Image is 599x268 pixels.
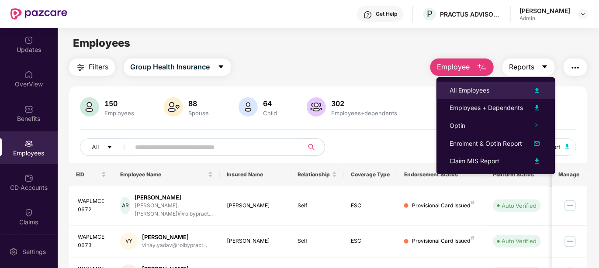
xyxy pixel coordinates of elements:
div: [PERSON_NAME] [142,233,207,241]
span: Group Health Insurance [130,62,210,72]
span: search [303,144,320,151]
th: EID [69,163,114,186]
th: Coverage Type [344,163,397,186]
img: svg+xml;base64,PHN2ZyB4bWxucz0iaHR0cDovL3d3dy53My5vcmcvMjAwMC9zdmciIHhtbG5zOnhsaW5rPSJodHRwOi8vd3... [239,97,258,117]
span: caret-down [107,144,113,151]
div: 88 [187,99,211,108]
img: svg+xml;base64,PHN2ZyBpZD0iRHJvcGRvd24tMzJ4MzIiIHhtbG5zPSJodHRwOi8vd3d3LnczLm9yZy8yMDAwL3N2ZyIgd2... [580,10,587,17]
button: Filters [69,58,115,76]
span: caret-down [541,63,548,71]
img: svg+xml;base64,PHN2ZyBpZD0iQmVuZWZpdHMiIHhtbG5zPSJodHRwOi8vd3d3LnczLm9yZy8yMDAwL3N2ZyIgd2lkdGg9Ij... [24,105,33,113]
div: Get Help [376,10,397,17]
div: All Employees [450,86,489,95]
div: WAPLMCE0673 [78,233,107,250]
div: Employees + Dependents [450,103,523,113]
div: Self [298,202,337,210]
th: Manage [552,163,587,186]
img: svg+xml;base64,PHN2ZyBpZD0iRW1wbG95ZWVzIiB4bWxucz0iaHR0cDovL3d3dy53My5vcmcvMjAwMC9zdmciIHdpZHRoPS... [24,139,33,148]
span: Reports [509,62,534,72]
button: Reportscaret-down [502,58,555,76]
div: Employees [103,110,136,117]
button: Employee [430,58,494,76]
img: manageButton [563,199,577,213]
img: svg+xml;base64,PHN2ZyB4bWxucz0iaHR0cDovL3d3dy53My5vcmcvMjAwMC9zdmciIHdpZHRoPSIyNCIgaGVpZ2h0PSIyNC... [570,62,581,73]
span: Employees [73,37,130,49]
th: Relationship [291,163,344,186]
img: svg+xml;base64,PHN2ZyB4bWxucz0iaHR0cDovL3d3dy53My5vcmcvMjAwMC9zdmciIHhtbG5zOnhsaW5rPSJodHRwOi8vd3... [532,138,542,149]
img: svg+xml;base64,PHN2ZyBpZD0iSGVscC0zMngzMiIgeG1sbnM9Imh0dHA6Ly93d3cudzMub3JnLzIwMDAvc3ZnIiB3aWR0aD... [364,10,372,19]
span: Optin [450,122,465,129]
div: Employees+dependents [329,110,399,117]
span: EID [76,171,100,178]
img: svg+xml;base64,PHN2ZyB4bWxucz0iaHR0cDovL3d3dy53My5vcmcvMjAwMC9zdmciIHdpZHRoPSI4IiBoZWlnaHQ9IjgiIH... [471,201,474,204]
div: Provisional Card Issued [412,237,474,245]
img: svg+xml;base64,PHN2ZyBpZD0iU2V0dGluZy0yMHgyMCIgeG1sbnM9Imh0dHA6Ly93d3cudzMub3JnLzIwMDAvc3ZnIiB3aW... [9,247,18,256]
button: Allcaret-down [80,138,133,156]
div: vinay.yadav@roibypract... [142,241,207,250]
th: Employee Name [113,163,220,186]
div: ESC [351,202,390,210]
div: PRACTUS ADVISORS PRIVATE LIMITED [440,10,501,18]
span: Relationship [298,171,331,178]
div: Auto Verified [502,201,537,210]
div: Child [261,110,279,117]
img: svg+xml;base64,PHN2ZyBpZD0iQ2xhaW0iIHhtbG5zPSJodHRwOi8vd3d3LnczLm9yZy8yMDAwL3N2ZyIgd2lkdGg9IjIwIi... [24,208,33,217]
span: P [427,9,433,19]
img: svg+xml;base64,PHN2ZyBpZD0iSG9tZSIgeG1sbnM9Imh0dHA6Ly93d3cudzMub3JnLzIwMDAvc3ZnIiB3aWR0aD0iMjAiIG... [24,70,33,79]
img: svg+xml;base64,PHN2ZyB4bWxucz0iaHR0cDovL3d3dy53My5vcmcvMjAwMC9zdmciIHdpZHRoPSI4IiBoZWlnaHQ9IjgiIH... [471,236,474,240]
img: svg+xml;base64,PHN2ZyB4bWxucz0iaHR0cDovL3d3dy53My5vcmcvMjAwMC9zdmciIHhtbG5zOnhsaW5rPSJodHRwOi8vd3... [532,103,542,113]
div: 150 [103,99,136,108]
img: svg+xml;base64,PHN2ZyB4bWxucz0iaHR0cDovL3d3dy53My5vcmcvMjAwMC9zdmciIHhtbG5zOnhsaW5rPSJodHRwOi8vd3... [477,62,487,73]
div: 302 [329,99,399,108]
img: svg+xml;base64,PHN2ZyBpZD0iVXBkYXRlZCIgeG1sbnM9Imh0dHA6Ly93d3cudzMub3JnLzIwMDAvc3ZnIiB3aWR0aD0iMj... [24,36,33,45]
div: [PERSON_NAME].[PERSON_NAME]@roibypract... [135,202,213,218]
img: svg+xml;base64,PHN2ZyB4bWxucz0iaHR0cDovL3d3dy53My5vcmcvMjAwMC9zdmciIHhtbG5zOnhsaW5rPSJodHRwOi8vd3... [80,97,99,117]
div: Spouse [187,110,211,117]
div: 64 [261,99,279,108]
span: caret-down [218,63,225,71]
div: Self [298,237,337,245]
img: svg+xml;base64,PHN2ZyB4bWxucz0iaHR0cDovL3d3dy53My5vcmcvMjAwMC9zdmciIHdpZHRoPSIyNCIgaGVpZ2h0PSIyNC... [76,62,86,73]
button: search [303,138,325,156]
span: All [92,142,99,152]
img: New Pazcare Logo [10,8,67,20]
span: Employee Name [120,171,206,178]
span: Employee [437,62,470,72]
div: Endorsement Status [404,171,479,178]
div: [PERSON_NAME] [519,7,570,15]
div: ESC [351,237,390,245]
div: AR [120,197,130,214]
div: Provisional Card Issued [412,202,474,210]
img: svg+xml;base64,PHN2ZyB4bWxucz0iaHR0cDovL3d3dy53My5vcmcvMjAwMC9zdmciIHhtbG5zOnhsaW5rPSJodHRwOi8vd3... [307,97,326,117]
div: [PERSON_NAME] [135,193,213,202]
span: Filters [89,62,108,72]
img: svg+xml;base64,PHN2ZyBpZD0iQ0RfQWNjb3VudHMiIGRhdGEtbmFtZT0iQ0QgQWNjb3VudHMiIHhtbG5zPSJodHRwOi8vd3... [24,174,33,182]
div: Admin [519,15,570,22]
div: VY [120,233,138,250]
div: Enrolment & Optin Report [450,139,522,148]
div: WAPLMCE0672 [78,197,107,214]
div: [PERSON_NAME] [227,202,284,210]
img: svg+xml;base64,PHN2ZyB4bWxucz0iaHR0cDovL3d3dy53My5vcmcvMjAwMC9zdmciIHhtbG5zOnhsaW5rPSJodHRwOi8vd3... [164,97,183,117]
img: manageButton [563,234,577,248]
th: Insured Name [220,163,291,186]
img: svg+xml;base64,PHN2ZyB4bWxucz0iaHR0cDovL3d3dy53My5vcmcvMjAwMC9zdmciIHhtbG5zOnhsaW5rPSJodHRwOi8vd3... [565,144,570,149]
div: Settings [20,247,48,256]
button: Group Health Insurancecaret-down [124,58,231,76]
img: svg+xml;base64,PHN2ZyB4bWxucz0iaHR0cDovL3d3dy53My5vcmcvMjAwMC9zdmciIHhtbG5zOnhsaW5rPSJodHRwOi8vd3... [532,156,542,166]
span: right [534,123,539,127]
div: [PERSON_NAME] [227,237,284,245]
div: Claim MIS Report [450,156,499,166]
div: Auto Verified [502,237,537,245]
img: svg+xml;base64,PHN2ZyB4bWxucz0iaHR0cDovL3d3dy53My5vcmcvMjAwMC9zdmciIHhtbG5zOnhsaW5rPSJodHRwOi8vd3... [532,85,542,96]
